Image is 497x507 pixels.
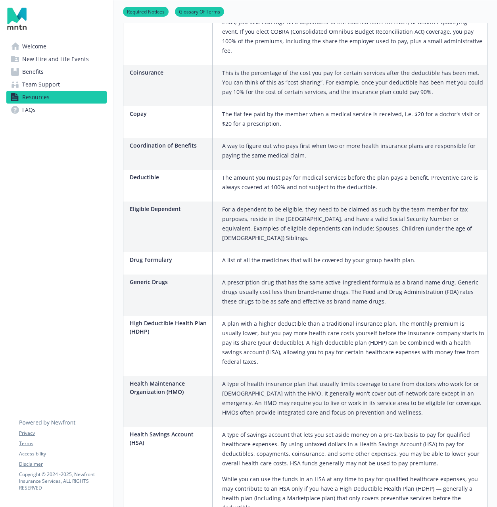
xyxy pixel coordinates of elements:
[222,379,484,417] p: A type of health insurance plan that usually limits coverage to care from doctors who work for or...
[6,78,107,91] a: Team Support
[222,430,484,468] p: A type of savings account that lets you set aside money on a pre-tax basis to pay for qualified h...
[22,78,60,91] span: Team Support
[130,173,209,181] p: Deductible
[222,8,484,56] p: A federal law that may allow you to temporarily keep health coverage after your employment ends, ...
[222,173,484,192] p: The amount you must pay for medical services before the plan pays a benefit. Preventive care is a...
[22,104,36,116] span: FAQs
[19,450,106,457] a: Accessibility
[222,141,484,160] p: A way to figure out who pays first when two or more health insurance plans are responsible for pa...
[19,430,106,437] a: Privacy
[222,255,416,265] p: A list of all the medicines that will be covered by your group health plan.
[222,68,484,97] p: This is the percentage of the cost you pay for certain services after the deductible has been met...
[19,461,106,468] a: Disclaimer
[19,440,106,447] a: Terms
[222,205,484,243] p: For a dependent to be eligible, they need to be claimed as such by the team member for tax purpos...
[22,53,89,65] span: New Hire and Life Events
[22,40,46,53] span: Welcome
[222,319,484,367] p: A plan with a higher deductible than a traditional insurance plan. The monthly premium is usually...
[6,91,107,104] a: Resources
[130,141,209,150] p: Coordination of Benefits
[130,319,209,336] p: High Deductible Health Plan (HDHP)
[6,104,107,116] a: FAQs
[123,8,169,15] a: Required Notices
[6,65,107,78] a: Benefits
[130,255,209,264] p: Drug Formulary
[175,8,224,15] a: Glossary Of Terms
[130,205,209,213] p: Eligible Dependent
[130,278,209,286] p: Generic Drugs
[6,53,107,65] a: New Hire and Life Events
[19,471,106,491] p: Copyright © 2024 - 2025 , Newfront Insurance Services, ALL RIGHTS RESERVED
[22,91,50,104] span: Resources
[130,430,209,447] p: Health Savings Account (HSA)
[130,379,209,396] p: Health Maintenance Organization (HMO)
[6,40,107,53] a: Welcome
[130,68,209,77] p: Coinsurance
[222,109,484,129] p: The flat fee paid by the member when a medical service is received, i.e. $20 for a doctor's visit...
[222,278,484,306] p: A prescription drug that has the same active-ingredient formula as a brand-name drug. Generic dru...
[130,109,209,118] p: Copay
[22,65,44,78] span: Benefits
